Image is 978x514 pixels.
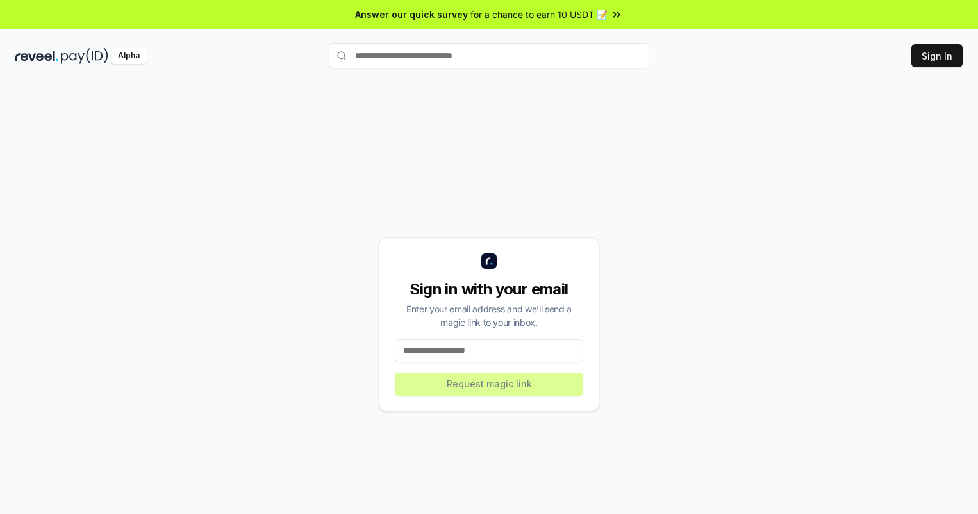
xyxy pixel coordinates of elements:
button: Sign In [911,44,963,67]
img: reveel_dark [15,48,58,64]
span: Answer our quick survey [355,8,468,21]
span: for a chance to earn 10 USDT 📝 [470,8,608,21]
div: Enter your email address and we’ll send a magic link to your inbox. [395,302,583,329]
img: logo_small [481,253,497,269]
img: pay_id [61,48,108,64]
div: Sign in with your email [395,279,583,300]
div: Alpha [111,48,147,64]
